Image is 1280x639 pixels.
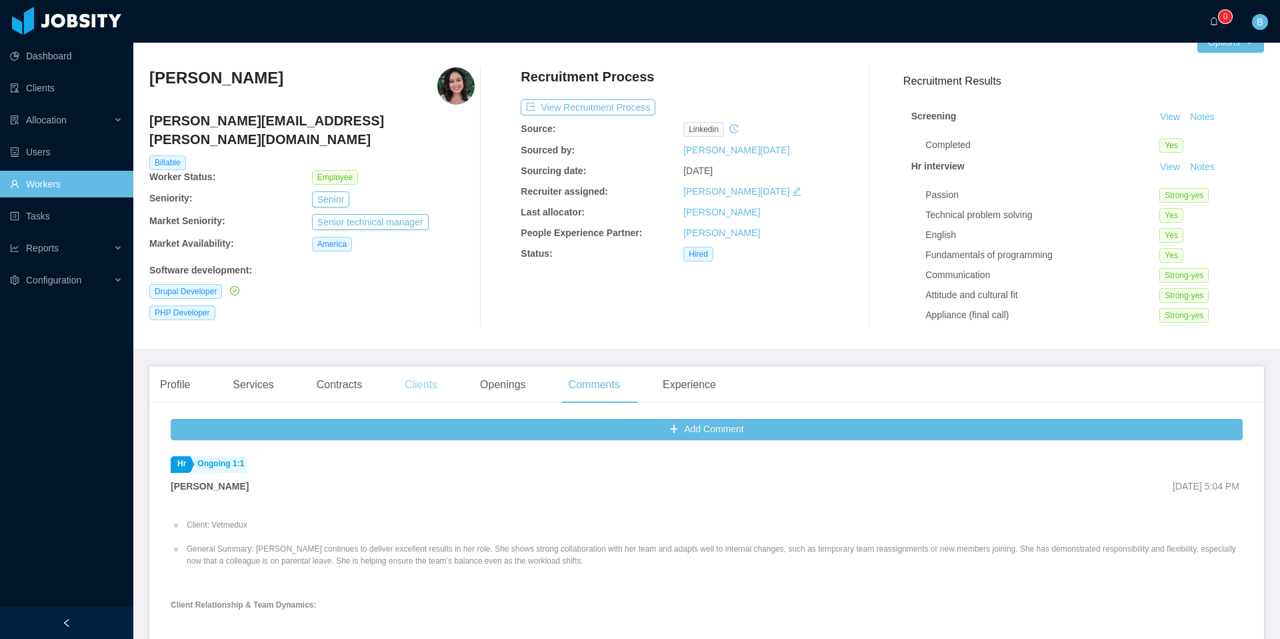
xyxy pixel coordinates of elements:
i: icon: edit [792,187,801,196]
h4: Recruitment Process [521,67,654,86]
h3: Recruitment Results [903,73,1264,89]
button: Notes [1185,159,1220,175]
b: Recruiter assigned: [521,186,608,197]
a: icon: robotUsers [10,139,123,165]
a: View [1155,161,1185,172]
button: icon: plusAdd Comment [171,419,1243,440]
i: icon: solution [10,115,19,125]
i: icon: check-circle [230,286,239,295]
span: Strong-yes [1159,268,1209,283]
b: Status: [521,248,552,259]
strong: Hr interview [911,161,965,171]
button: Senior [312,191,349,207]
a: [PERSON_NAME][DATE] [683,145,789,155]
a: [PERSON_NAME] [683,227,760,238]
a: icon: exportView Recruitment Process [521,102,655,113]
div: Appliance (final call) [925,308,1159,322]
a: icon: check-circle [227,285,239,296]
b: Market Availability: [149,238,234,249]
span: Configuration [26,275,81,285]
strong: Screening [911,111,957,121]
div: Openings [469,366,537,404]
span: Employee [312,170,358,185]
b: Worker Status: [149,171,215,182]
span: Yes [1159,228,1183,243]
div: Technical problem solving [925,208,1159,222]
span: [DATE] [683,165,713,176]
span: Yes [1159,138,1183,153]
span: America [312,237,352,251]
a: icon: pie-chartDashboard [10,43,123,69]
span: Reports [26,243,59,253]
span: PHP Developer [149,305,215,320]
i: icon: bell [1209,17,1219,26]
a: icon: profileTasks [10,203,123,229]
li: Client: Vetmedux [184,519,1243,531]
div: Contracts [306,366,373,404]
div: Experience [652,366,727,404]
b: Seniority: [149,193,193,203]
span: Hired [683,247,713,261]
div: Profile [149,366,201,404]
div: Clients [394,366,448,404]
span: Drupal Developer [149,284,222,299]
button: Notes [1185,109,1220,125]
b: Sourcing date: [521,165,586,176]
div: English [925,228,1159,242]
a: [PERSON_NAME] [683,207,760,217]
i: icon: history [729,124,739,133]
div: Communication [925,268,1159,282]
b: Software development : [149,265,252,275]
div: Attitude and cultural fit [925,288,1159,302]
a: icon: auditClients [10,75,123,101]
div: Completed [925,138,1159,152]
a: [PERSON_NAME][DATE] [683,186,789,197]
h4: [PERSON_NAME][EMAIL_ADDRESS][PERSON_NAME][DOMAIN_NAME] [149,111,475,149]
a: Ongoing 1:1 [191,456,247,473]
i: icon: line-chart [10,243,19,253]
span: Strong-yes [1159,308,1209,323]
div: Fundamentals of programming [925,248,1159,262]
div: Comments [558,366,631,404]
span: Strong-yes [1159,288,1209,303]
b: Last allocator: [521,207,585,217]
span: B [1257,14,1263,30]
span: linkedin [683,122,724,137]
i: icon: setting [10,275,19,285]
span: Yes [1159,248,1183,263]
b: Market Seniority: [149,215,225,226]
strong: [PERSON_NAME] [171,481,249,492]
b: Sourced by: [521,145,575,155]
sup: 0 [1219,10,1232,23]
span: Allocation [26,115,67,125]
strong: Client Relationship & Team Dynamics: [171,600,317,610]
a: icon: userWorkers [10,171,123,197]
a: View [1155,111,1185,122]
span: Billable [149,155,186,170]
div: Services [222,366,284,404]
button: Senior technical manager [312,214,429,230]
span: Yes [1159,208,1183,223]
b: People Experience Partner: [521,227,642,238]
span: Strong-yes [1159,188,1209,203]
a: Hr [171,456,189,473]
h3: [PERSON_NAME] [149,67,283,89]
img: 1adcd84c-1a58-4dec-a271-ffe3c93b7884_6655f6a69053c-400w.png [437,67,475,105]
button: icon: exportView Recruitment Process [521,99,655,115]
b: Source: [521,123,555,134]
div: Passion [925,188,1159,202]
span: [DATE] 5:04 PM [1173,481,1239,492]
li: General Summary: [PERSON_NAME] continues to deliver excellent results in her role. She shows stro... [184,543,1243,567]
